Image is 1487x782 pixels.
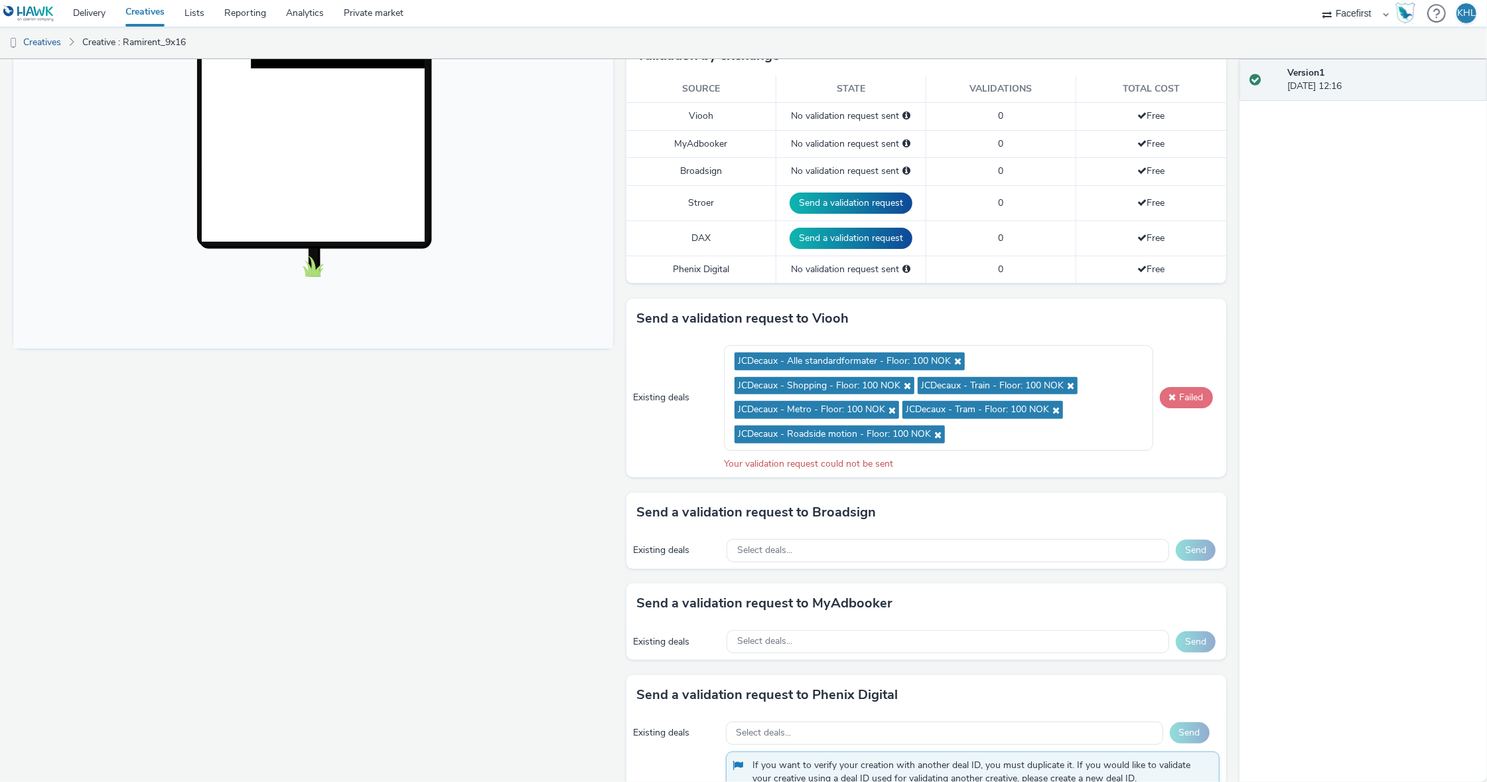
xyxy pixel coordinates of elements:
button: Failed [1160,387,1213,408]
button: Send a validation request [790,193,912,214]
div: KHL [1457,3,1476,23]
div: Existing deals [633,391,717,404]
span: Free [1137,196,1165,209]
span: JCDecaux - Train - Floor: 100 NOK [921,380,1064,392]
h3: Send a validation request to Viooh [636,309,849,329]
button: Send [1176,540,1216,561]
h3: Send a validation request to Phenix Digital [636,685,898,705]
span: Select deals... [737,728,792,739]
img: dooh [7,37,20,50]
span: 0 [999,137,1004,150]
div: No validation request sent [783,110,919,123]
h3: Send a validation request to Broadsign [636,503,876,522]
div: No validation request sent [783,263,919,276]
img: Hawk Academy [1395,3,1415,24]
span: Free [1137,165,1165,177]
span: 0 [999,110,1004,122]
div: Please select a deal below and click on Send to send a validation request to Viooh. [903,110,911,123]
h3: Send a validation request to MyAdbooker [636,593,892,613]
span: JCDecaux - Shopping - Floor: 100 NOK [738,380,900,392]
img: undefined Logo [3,5,54,22]
span: Free [1137,137,1165,150]
td: Phenix Digital [626,256,776,283]
td: Stroer [626,185,776,220]
span: 0 [999,196,1004,209]
td: DAX [626,220,776,256]
span: Free [1137,110,1165,122]
span: 0 [999,263,1004,275]
div: [DATE] 12:16 [1287,66,1476,94]
td: Viooh [626,103,776,130]
td: MyAdbooker [626,130,776,157]
div: Existing deals [633,635,720,649]
span: Select deals... [737,636,792,647]
div: Existing deals [633,544,720,557]
th: State [776,76,926,103]
span: JCDecaux - Alle standardformater - Floor: 100 NOK [738,356,951,367]
td: Broadsign [626,158,776,185]
div: Your validation request could not be sent [724,457,1219,471]
strong: Version 1 [1287,66,1324,79]
button: Send [1170,722,1210,743]
th: Source [626,76,776,103]
span: Free [1137,263,1165,275]
a: Hawk Academy [1395,3,1421,24]
span: 0 [999,165,1004,177]
div: No validation request sent [783,137,919,151]
a: Creative : Ramirent_9x16 [76,27,192,58]
div: Please select a deal below and click on Send to send a validation request to Phenix Digital. [903,263,911,276]
span: Free [1137,232,1165,244]
span: JCDecaux - Roadside motion - Floor: 100 NOK [738,429,931,440]
th: Validations [926,76,1076,103]
th: Total cost [1076,76,1226,103]
span: Select deals... [737,545,792,556]
span: JCDecaux - Metro - Floor: 100 NOK [738,404,885,416]
button: Send [1176,631,1216,653]
div: No validation request sent [783,165,919,178]
span: 0 [999,232,1004,244]
button: Send a validation request [790,228,912,249]
div: Existing deals [633,726,719,740]
span: JCDecaux - Tram - Floor: 100 NOK [906,404,1049,416]
div: Please select a deal below and click on Send to send a validation request to Broadsign. [903,165,911,178]
div: Please select a deal below and click on Send to send a validation request to MyAdbooker. [903,137,911,151]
